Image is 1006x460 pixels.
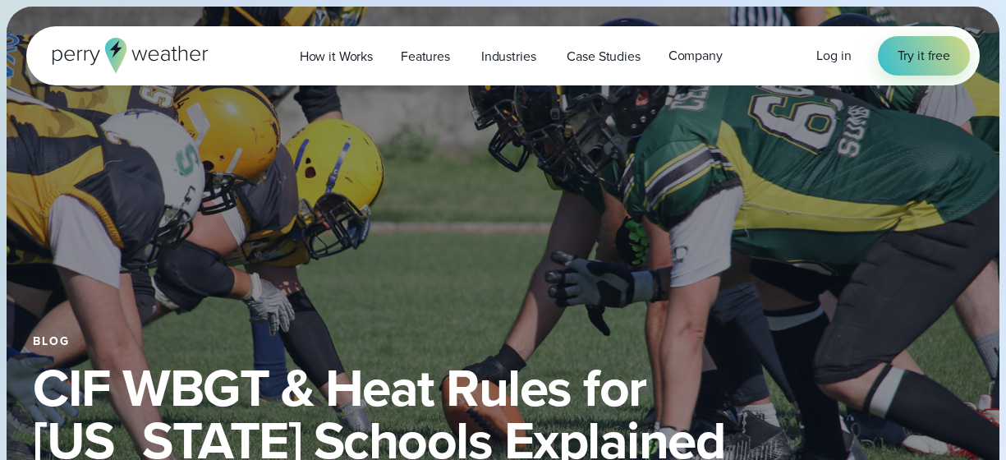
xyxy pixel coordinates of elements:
[816,46,851,65] span: Log in
[898,46,950,66] span: Try it free
[33,335,973,348] div: Blog
[481,47,536,67] span: Industries
[553,39,654,73] a: Case Studies
[567,47,640,67] span: Case Studies
[300,47,373,67] span: How it Works
[816,46,851,66] a: Log in
[878,36,970,76] a: Try it free
[401,47,450,67] span: Features
[286,39,387,73] a: How it Works
[668,46,723,66] span: Company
